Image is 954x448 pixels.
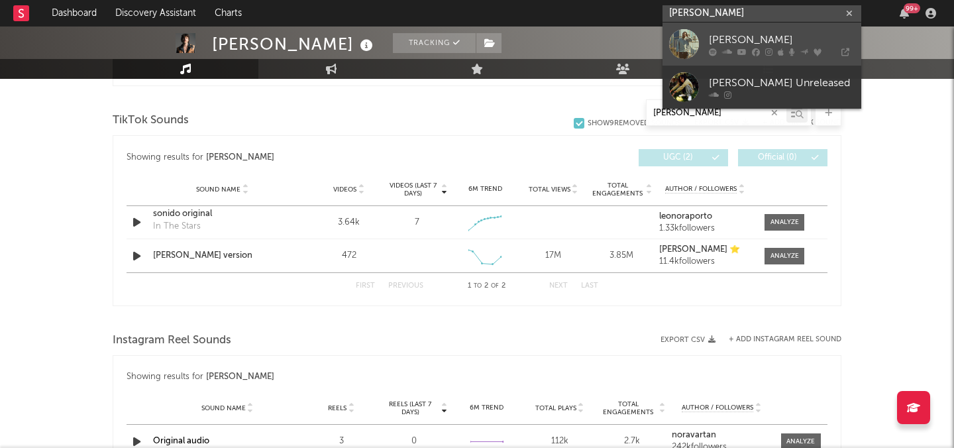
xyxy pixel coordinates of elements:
[201,404,246,412] span: Sound Name
[904,3,920,13] div: 99 +
[356,282,375,290] button: First
[153,220,201,233] div: In The Stars
[747,154,808,162] span: Official ( 0 )
[333,186,356,194] span: Videos
[665,185,737,194] span: Author / Followers
[672,431,771,440] a: noravartan
[529,186,570,194] span: Total Views
[738,149,827,166] button: Official(0)
[662,66,861,109] a: [PERSON_NAME] Unreleased
[659,245,751,254] a: [PERSON_NAME] ⭐️
[591,182,645,197] span: Total Engagements
[527,435,593,448] div: 112k
[535,404,576,412] span: Total Plays
[662,5,861,22] input: Search for artists
[709,75,855,91] div: [PERSON_NAME] Unreleased
[454,403,520,413] div: 6M Trend
[308,435,374,448] div: 3
[196,186,240,194] span: Sound Name
[659,245,740,254] strong: [PERSON_NAME] ⭐️
[491,283,499,289] span: of
[450,278,523,294] div: 1 2 2
[328,404,346,412] span: Reels
[672,431,716,439] strong: noravartan
[591,249,653,262] div: 3.85M
[153,249,291,262] a: [PERSON_NAME] version
[153,207,291,221] a: sonido original
[381,400,439,416] span: Reels (last 7 days)
[127,369,827,385] div: Showing results for
[318,249,380,262] div: 472
[647,154,708,162] span: UGC ( 2 )
[900,8,909,19] button: 99+
[709,32,855,48] div: [PERSON_NAME]
[393,33,476,53] button: Tracking
[206,150,274,166] div: [PERSON_NAME]
[659,212,712,221] strong: leonoraporto
[715,336,841,343] div: + Add Instagram Reel Sound
[639,149,728,166] button: UGC(2)
[381,435,447,448] div: 0
[206,369,274,385] div: [PERSON_NAME]
[415,216,419,229] div: 7
[659,212,751,221] a: leonoraporto
[600,435,666,448] div: 2.7k
[729,336,841,343] button: + Add Instagram Reel Sound
[600,400,658,416] span: Total Engagements
[474,283,482,289] span: to
[581,282,598,290] button: Last
[647,108,786,119] input: Search by song name or URL
[523,249,584,262] div: 17M
[659,224,751,233] div: 1.33k followers
[388,282,423,290] button: Previous
[454,184,516,194] div: 6M Trend
[127,149,477,166] div: Showing results for
[549,282,568,290] button: Next
[682,404,753,412] span: Author / Followers
[662,23,861,66] a: [PERSON_NAME]
[318,216,380,229] div: 3.64k
[659,257,751,266] div: 11.4k followers
[661,336,715,344] button: Export CSV
[113,333,231,349] span: Instagram Reel Sounds
[212,33,376,55] div: [PERSON_NAME]
[153,437,209,445] a: Original audio
[386,182,440,197] span: Videos (last 7 days)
